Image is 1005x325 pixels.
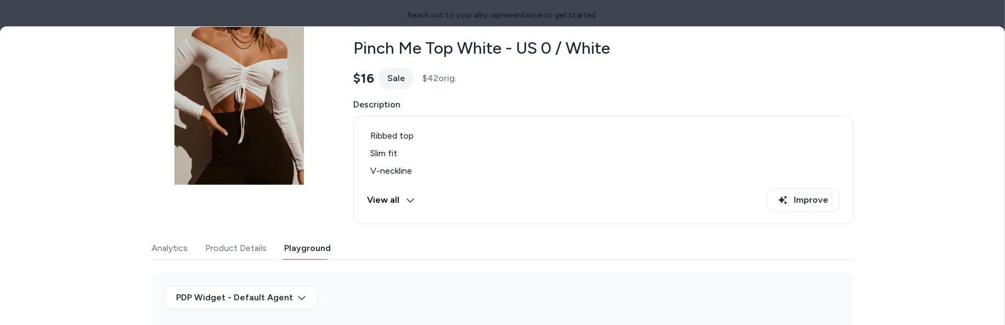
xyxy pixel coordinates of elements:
[205,237,267,259] button: Product Details
[176,291,293,304] span: PDP Widget - Default Agent
[151,237,188,259] button: Analytics
[367,189,415,212] button: View all
[767,189,840,212] button: Improve
[284,237,331,259] button: Playground
[353,98,854,111] span: Description
[379,67,414,89] div: Sale
[367,147,840,160] li: Slim fit
[151,9,327,185] img: TOP_Polly_16.07.2020_Ariarne-1466.jpg
[367,129,840,142] li: Ribbed top
[367,164,840,178] li: V-neckline
[353,70,374,87] span: $16
[353,38,854,59] h2: Pinch Me Top White - US 0 / White
[422,72,456,85] span: $42 orig.
[165,286,318,309] button: PDP Widget - Default Agent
